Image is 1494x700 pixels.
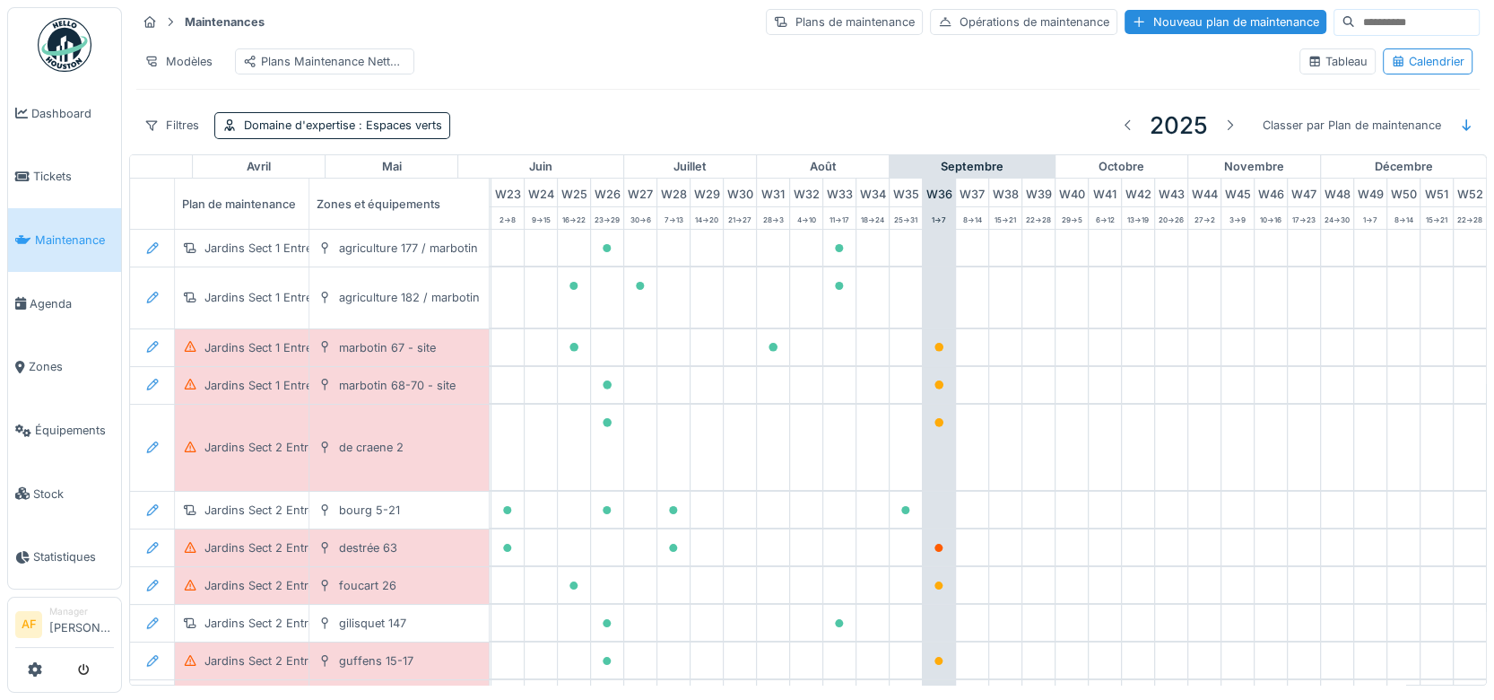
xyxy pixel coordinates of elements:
[204,539,424,556] div: Jardins Sect 2 Entretien - Tonte Pelouse
[930,9,1117,35] div: Opérations de maintenance
[624,207,656,229] div: 30 -> 6
[309,179,489,229] div: Zones et équipements
[326,155,457,179] div: mai
[890,179,922,206] div: W 35
[856,179,889,206] div: W 34
[244,117,442,134] div: Domaine d'expertise
[1055,179,1088,206] div: W 40
[790,179,822,206] div: W 32
[790,207,822,229] div: 4 -> 10
[204,615,424,632] div: Jardins Sect 2 Entretien - Tonte Pelouse
[1188,207,1220,229] div: 27 -> 2
[193,155,325,179] div: avril
[657,207,690,229] div: 7 -> 13
[1125,10,1326,34] div: Nouveau plan de maintenance
[1420,207,1453,229] div: 15 -> 21
[956,207,988,229] div: 8 -> 14
[491,179,524,206] div: W 23
[757,179,789,206] div: W 31
[1255,179,1287,206] div: W 46
[29,358,114,375] span: Zones
[1022,207,1055,229] div: 22 -> 28
[989,179,1021,206] div: W 38
[1155,179,1187,206] div: W 43
[339,539,397,556] div: destrée 63
[1354,207,1386,229] div: 1 -> 7
[8,145,121,209] a: Tickets
[1055,207,1088,229] div: 29 -> 5
[339,240,547,257] div: agriculture 177 / marbotin 58-60 - site
[1288,207,1320,229] div: 17 -> 23
[15,611,42,638] li: AF
[8,462,121,526] a: Stock
[1188,155,1320,179] div: novembre
[657,179,690,206] div: W 28
[1420,179,1453,206] div: W 51
[204,289,421,306] div: Jardins Sect 1 Entretien - Tonte Pelouse
[757,207,789,229] div: 28 -> 3
[204,652,424,669] div: Jardins Sect 2 Entretien - Tonte Pelouse
[38,18,91,72] img: Badge_color-CXgf-gQk.svg
[33,548,114,565] span: Statistiques
[1387,179,1420,206] div: W 50
[1387,207,1420,229] div: 8 -> 14
[339,615,406,632] div: gilisquet 147
[491,207,524,229] div: 2 -> 8
[243,53,406,70] div: Plans Maintenance Nettoyage
[178,13,272,31] strong: Maintenances
[923,179,955,206] div: W 36
[355,118,442,132] span: : Espaces verts
[35,232,114,249] span: Maintenance
[1255,112,1449,138] div: Classer par Plan de maintenance
[1089,179,1121,206] div: W 41
[1288,179,1320,206] div: W 47
[33,486,114,503] span: Stock
[856,207,889,229] div: 18 -> 24
[175,179,354,229] div: Plan de maintenance
[204,240,421,257] div: Jardins Sect 1 Entretien - Tonte Pelouse
[31,105,114,122] span: Dashboard
[30,295,114,312] span: Agenda
[15,605,114,648] a: AF Manager[PERSON_NAME]
[1391,53,1464,70] div: Calendrier
[691,179,723,206] div: W 29
[989,207,1021,229] div: 15 -> 21
[624,179,656,206] div: W 27
[8,272,121,336] a: Agenda
[35,422,114,439] span: Équipements
[136,48,221,74] div: Modèles
[1454,207,1486,229] div: 22 -> 28
[204,339,421,356] div: Jardins Sect 1 Entretien - Tonte Pelouse
[1221,179,1254,206] div: W 45
[823,207,856,229] div: 11 -> 17
[691,207,723,229] div: 14 -> 20
[1089,207,1121,229] div: 6 -> 12
[591,179,623,206] div: W 26
[339,289,546,306] div: agriculture 182 / marbotin 18-26 - site
[823,179,856,206] div: W 33
[1321,179,1353,206] div: W 48
[8,82,121,145] a: Dashboard
[724,179,756,206] div: W 30
[339,339,436,356] div: marbotin 67 - site
[1221,207,1254,229] div: 3 -> 9
[8,208,121,272] a: Maintenance
[1055,155,1187,179] div: octobre
[1022,179,1055,206] div: W 39
[591,207,623,229] div: 23 -> 29
[49,605,114,643] li: [PERSON_NAME]
[204,439,424,456] div: Jardins Sect 2 Entretien - Tonte Pelouse
[1454,179,1486,206] div: W 52
[458,155,623,179] div: juin
[525,179,557,206] div: W 24
[204,577,424,594] div: Jardins Sect 2 Entretien - Tonte Pelouse
[1321,155,1486,179] div: décembre
[339,439,404,456] div: de craene 2
[890,207,922,229] div: 25 -> 31
[1307,53,1368,70] div: Tableau
[1188,179,1220,206] div: W 44
[204,377,421,394] div: Jardins Sect 1 Entretien - Tonte Pelouse
[33,168,114,185] span: Tickets
[766,9,923,35] div: Plans de maintenance
[339,577,396,594] div: foucart 26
